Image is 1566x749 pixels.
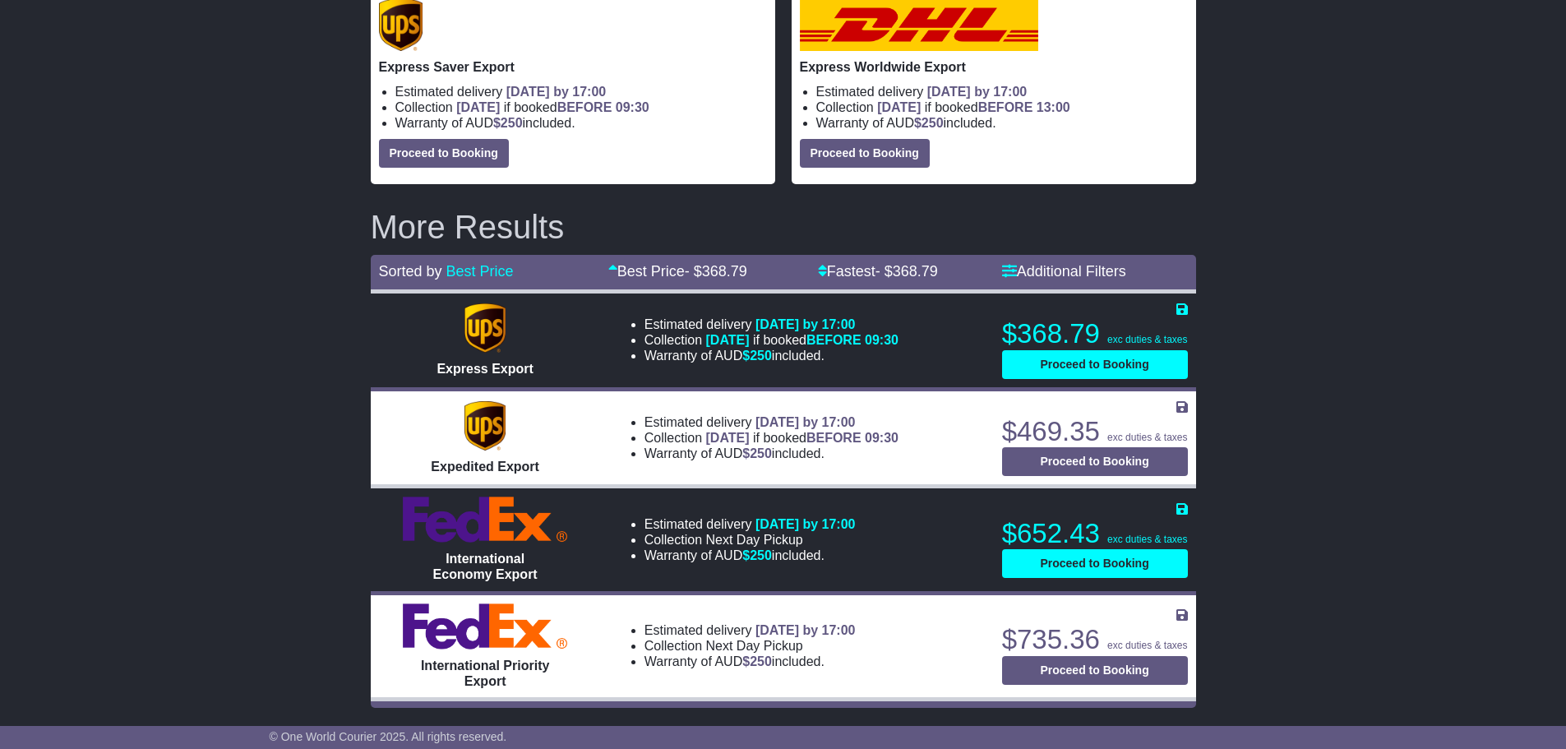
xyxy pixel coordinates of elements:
span: if booked [456,100,649,114]
li: Estimated delivery [644,622,856,638]
span: 09:30 [865,431,898,445]
span: $ [914,116,944,130]
span: 09:30 [616,100,649,114]
span: BEFORE [978,100,1033,114]
span: Expedited Export [431,460,539,474]
span: $ [742,654,772,668]
img: UPS (new): Expedited Export [464,401,506,451]
li: Warranty of AUD included. [644,446,898,461]
p: $735.36 [1002,623,1188,656]
span: 250 [750,548,772,562]
li: Collection [644,638,856,654]
a: Fastest- $368.79 [818,263,938,280]
p: Express Worldwide Export [800,59,1188,75]
li: Warranty of AUD included. [644,548,856,563]
li: Warranty of AUD included. [816,115,1188,131]
span: 09:30 [865,333,898,347]
span: Next Day Pickup [706,533,803,547]
h2: More Results [371,209,1196,245]
span: 368.79 [893,263,938,280]
span: - $ [875,263,938,280]
p: Express Saver Export [379,59,767,75]
button: Proceed to Booking [1002,656,1188,685]
span: [DATE] by 17:00 [506,85,607,99]
img: FedEx Express: International Priority Export [403,603,567,650]
li: Estimated delivery [644,516,856,532]
span: if booked [877,100,1069,114]
span: $ [742,349,772,363]
span: © One World Courier 2025. All rights reserved. [270,730,507,743]
span: Sorted by [379,263,442,280]
span: [DATE] [706,431,750,445]
button: Proceed to Booking [1002,350,1188,379]
span: [DATE] [877,100,921,114]
span: Next Day Pickup [706,639,803,653]
a: Additional Filters [1002,263,1126,280]
span: exc duties & taxes [1107,432,1187,443]
span: 368.79 [702,263,747,280]
span: BEFORE [557,100,612,114]
span: $ [742,548,772,562]
li: Collection [644,532,856,548]
span: $ [742,446,772,460]
span: BEFORE [806,333,862,347]
li: Collection [644,430,898,446]
span: Express Export [437,362,533,376]
span: - $ [685,263,747,280]
button: Proceed to Booking [1002,549,1188,578]
span: [DATE] [706,333,750,347]
li: Warranty of AUD included. [644,654,856,669]
li: Collection [395,99,767,115]
li: Estimated delivery [816,84,1188,99]
li: Estimated delivery [395,84,767,99]
a: Best Price [446,263,514,280]
li: Collection [816,99,1188,115]
li: Warranty of AUD included. [644,348,898,363]
p: $469.35 [1002,415,1188,448]
span: exc duties & taxes [1107,640,1187,651]
span: [DATE] by 17:00 [755,317,856,331]
span: $ [493,116,523,130]
span: International Priority Export [421,659,549,688]
span: [DATE] by 17:00 [755,623,856,637]
span: 250 [922,116,944,130]
span: 250 [750,446,772,460]
span: [DATE] by 17:00 [755,415,856,429]
span: 250 [750,349,772,363]
button: Proceed to Booking [379,139,509,168]
span: 250 [501,116,523,130]
span: 250 [750,654,772,668]
span: 13:00 [1037,100,1070,114]
button: Proceed to Booking [800,139,930,168]
span: [DATE] [456,100,500,114]
span: exc duties & taxes [1107,334,1187,345]
span: [DATE] by 17:00 [755,517,856,531]
li: Estimated delivery [644,414,898,430]
span: if booked [706,431,898,445]
p: $368.79 [1002,317,1188,350]
li: Collection [644,332,898,348]
button: Proceed to Booking [1002,447,1188,476]
p: $652.43 [1002,517,1188,550]
img: FedEx Express: International Economy Export [403,497,567,543]
span: BEFORE [806,431,862,445]
span: [DATE] by 17:00 [927,85,1028,99]
li: Estimated delivery [644,317,898,332]
li: Warranty of AUD included. [395,115,767,131]
span: if booked [706,333,898,347]
img: UPS (new): Express Export [464,303,506,353]
span: exc duties & taxes [1107,534,1187,545]
a: Best Price- $368.79 [608,263,747,280]
span: International Economy Export [433,552,538,581]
